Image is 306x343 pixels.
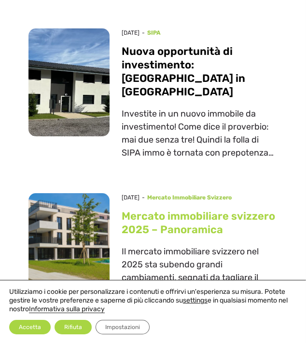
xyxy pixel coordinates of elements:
div: Investite in un nuovo immobile da investimento! Come dice il proverbio: mai due senza tre! Quindi... [122,107,278,159]
button: Accetta [9,320,51,334]
p: Utilizziamo i cookie per personalizzare i contenuti e offrirvi un'esperienza su misura. Potete ge... [9,288,299,314]
span: [DATE] [122,193,139,202]
button: Impostazioni [96,320,150,334]
img: Marché Immobilier Suisse 2025 – Tour d’horizon [28,193,110,301]
div: Il mercato immobiliare svizzero nel 2025 sta subendo grandi cambiamenti, segnati da tagliare il t... [122,245,278,297]
a: Informativa sulla privacy [29,305,105,313]
span: - [139,28,147,37]
span: [DATE] [122,28,139,37]
button: settings [183,296,208,305]
button: Rifiuta [55,320,92,334]
span: Mercato immobiliare svizzero [147,194,232,201]
span: SIPA [147,29,161,36]
img: st-gin-iii [28,28,110,136]
a: Mercato immobiliare svizzero 2025 – Panoramica [122,210,275,236]
span: - [139,193,147,202]
a: Nuova opportunità di investimento: [GEOGRAPHIC_DATA] in [GEOGRAPHIC_DATA] [122,45,245,98]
